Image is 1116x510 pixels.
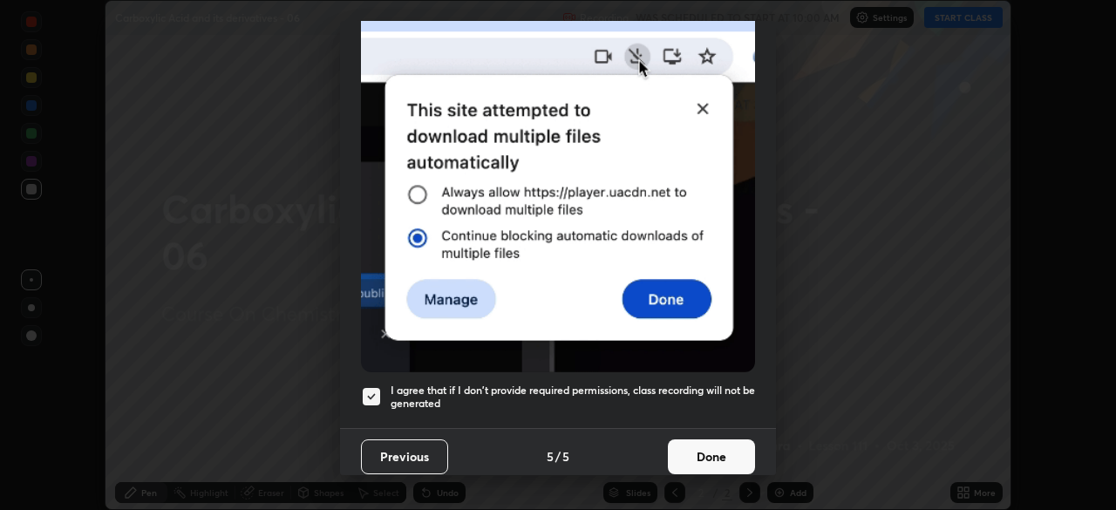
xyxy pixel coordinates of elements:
[361,439,448,474] button: Previous
[555,447,561,466] h4: /
[547,447,554,466] h4: 5
[668,439,755,474] button: Done
[562,447,569,466] h4: 5
[391,384,755,411] h5: I agree that if I don't provide required permissions, class recording will not be generated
